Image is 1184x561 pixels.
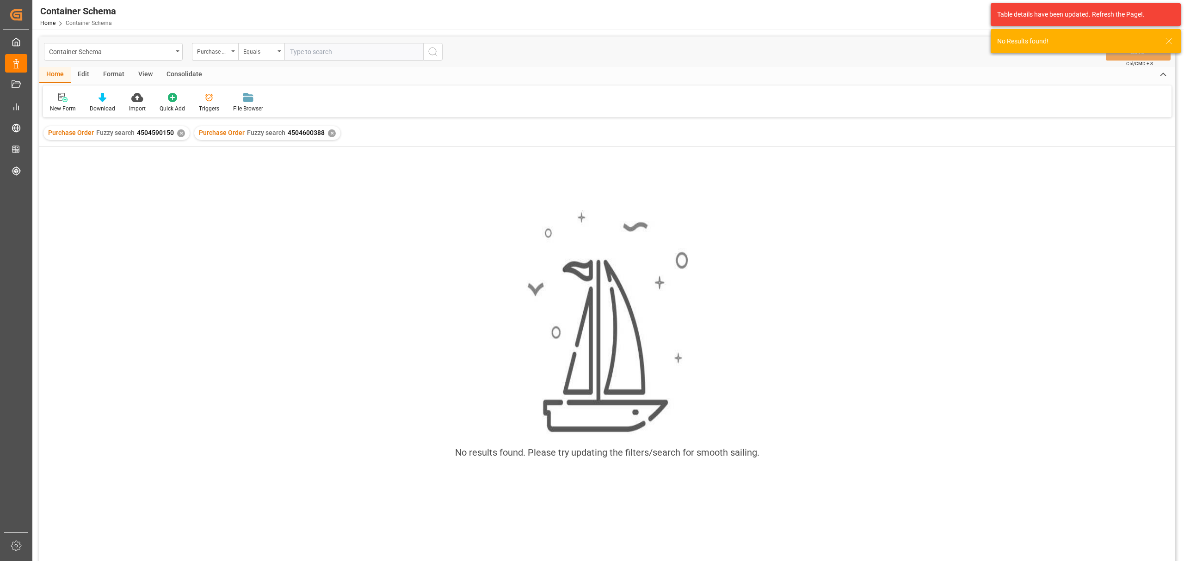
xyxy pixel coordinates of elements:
div: No results found. Please try updating the filters/search for smooth sailing. [455,445,759,459]
div: Edit [71,67,96,83]
div: Purchase Order [197,45,228,56]
div: Equals [243,45,275,56]
div: Format [96,67,131,83]
span: Purchase Order [199,129,245,136]
span: Fuzzy search [247,129,285,136]
span: Purchase Order [48,129,94,136]
div: Download [90,104,115,113]
div: ✕ [177,129,185,137]
div: New Form [50,104,76,113]
div: Consolidate [160,67,209,83]
div: Home [39,67,71,83]
div: No Results found! [997,37,1156,46]
span: Fuzzy search [96,129,135,136]
div: Import [129,104,146,113]
div: File Browser [233,104,263,113]
img: smooth_sailing.jpeg [526,210,688,435]
div: Container Schema [49,45,173,57]
div: View [131,67,160,83]
span: Ctrl/CMD + S [1126,60,1153,67]
button: open menu [238,43,284,61]
div: Table details have been updated. Refresh the Page!. [997,10,1167,19]
button: open menu [44,43,183,61]
div: Container Schema [40,4,116,18]
a: Home [40,20,55,26]
div: Triggers [199,104,219,113]
input: Type to search [284,43,423,61]
button: open menu [192,43,238,61]
button: search button [423,43,443,61]
div: ✕ [328,129,336,137]
span: 4504590150 [137,129,174,136]
span: 4504600388 [288,129,325,136]
div: Quick Add [160,104,185,113]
